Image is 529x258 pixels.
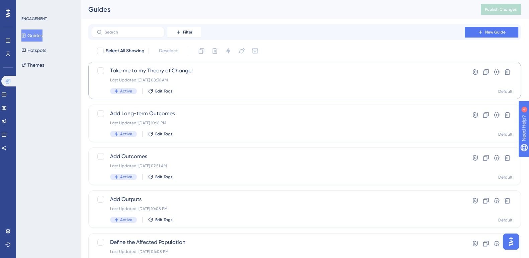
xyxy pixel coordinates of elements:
button: Filter [167,27,201,38]
span: Active [120,174,132,180]
button: Themes [21,59,44,71]
span: Publish Changes [485,7,517,12]
span: Edit Tags [155,88,173,94]
div: Default [498,89,513,94]
div: Guides [88,5,464,14]
button: Edit Tags [148,217,173,222]
div: Last Updated: [DATE] 07:51 AM [110,163,446,169]
span: Active [120,217,132,222]
span: Select All Showing [106,47,145,55]
span: Add Outcomes [110,152,446,160]
button: New Guide [465,27,518,38]
span: New Guide [485,29,506,35]
span: Active [120,88,132,94]
div: Last Updated: [DATE] 08:36 AM [110,77,446,83]
button: Edit Tags [148,174,173,180]
span: Edit Tags [155,217,173,222]
div: Default [498,132,513,137]
button: Publish Changes [481,4,521,15]
div: Last Updated: [DATE] 04:05 PM [110,249,446,254]
span: Filter [183,29,192,35]
span: Deselect [159,47,178,55]
button: Guides [21,29,42,42]
input: Search [105,30,159,35]
div: ENGAGEMENT [21,16,47,21]
button: Deselect [153,45,184,57]
span: Take me to my Theory of Change! [110,67,446,75]
span: Need Help? [16,2,42,10]
div: Default [498,217,513,223]
span: Define the Affected Population [110,238,446,246]
button: Edit Tags [148,131,173,137]
span: Active [120,131,132,137]
button: Hotspots [21,44,46,56]
span: Edit Tags [155,131,173,137]
div: Default [498,175,513,180]
button: Edit Tags [148,88,173,94]
span: Add Outputs [110,195,446,203]
div: 4 [47,3,49,9]
span: Add Long-term Outcomes [110,110,446,118]
div: Last Updated: [DATE] 10:08 PM [110,206,446,211]
span: Edit Tags [155,174,173,180]
div: Last Updated: [DATE] 10:18 PM [110,120,446,126]
iframe: UserGuiding AI Assistant Launcher [501,232,521,252]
